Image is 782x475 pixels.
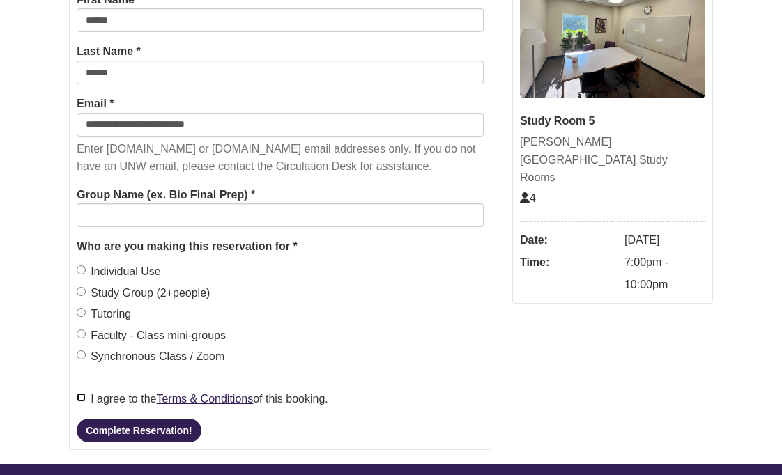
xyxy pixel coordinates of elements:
div: [PERSON_NAME][GEOGRAPHIC_DATA] Study Rooms [520,133,705,187]
legend: Who are you making this reservation for * [77,238,484,256]
input: I agree to theTerms & Conditionsof this booking. [77,393,86,402]
label: Email * [77,95,114,113]
input: Tutoring [77,308,86,317]
label: I agree to the of this booking. [77,390,328,408]
label: Study Group (2+people) [77,284,210,302]
dt: Time: [520,251,618,274]
dd: 7:00pm - 10:00pm [624,251,705,296]
label: Synchronous Class / Zoom [77,348,224,366]
label: Individual Use [77,263,161,281]
a: Terms & Conditions [156,393,253,405]
label: Tutoring [77,305,131,323]
p: Enter [DOMAIN_NAME] or [DOMAIN_NAME] email addresses only. If you do not have an UNW email, pleas... [77,140,484,176]
input: Synchronous Class / Zoom [77,350,86,359]
button: Complete Reservation! [77,419,201,442]
input: Individual Use [77,265,86,274]
div: Study Room 5 [520,112,705,130]
label: Group Name (ex. Bio Final Prep) * [77,186,255,204]
label: Last Name * [77,42,141,61]
label: Faculty - Class mini-groups [77,327,226,345]
dd: [DATE] [624,229,705,251]
input: Faculty - Class mini-groups [77,329,86,338]
input: Study Group (2+people) [77,287,86,296]
dt: Date: [520,229,618,251]
span: The capacity of this space [520,192,536,204]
